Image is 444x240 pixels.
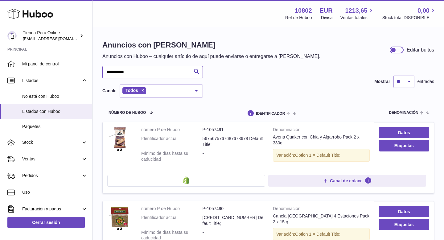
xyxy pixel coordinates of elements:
[107,127,132,151] img: Avena Quaker con Chia y Algarrobo Pack 2 x 330g
[417,79,434,85] span: entradas
[107,206,132,230] img: Canela China 4 Estaciones Pack 2 x 15 g
[285,15,312,21] div: Ref de Huboo
[141,136,203,147] dt: Identificador actual
[330,178,363,184] span: Canal de enlace
[141,215,203,226] dt: Identificador actual
[295,232,340,237] span: Option 1 = Default Title;
[407,47,434,53] div: Editar bultos
[203,215,264,226] dd: [CREDIT_CARD_NUMBER] Default Title;
[379,206,429,217] a: Datos
[203,151,264,162] dd: -
[389,111,418,115] span: denominación
[22,109,88,114] span: Listados con Huboo
[22,124,88,130] span: Paquetes
[382,6,437,21] a: 0,00 Stock total DISPONIBLE
[22,156,81,162] span: Ventas
[22,93,88,99] span: No está con Huboo
[22,189,88,195] span: Uso
[295,153,340,158] span: Option 1 = Default Title;
[273,149,370,162] div: Variación:
[382,15,437,21] span: Stock total DISPONIBLE
[7,217,85,228] a: Cerrar sesión
[141,206,203,212] dt: número P de Huboo
[320,6,333,15] strong: EUR
[102,40,320,50] h1: Anuncios con [PERSON_NAME]
[125,88,138,93] span: Todos
[7,31,17,40] img: contacto@tiendaperuonline.com
[22,206,81,212] span: Facturación y pagos
[256,112,285,116] span: identificador
[102,88,117,94] label: Canale
[345,6,367,15] span: 1213,65
[203,206,264,212] dd: P-1057490
[340,15,375,21] span: Ventas totales
[109,111,146,115] span: número de Huboo
[273,127,370,134] strong: Denominación
[22,139,81,145] span: Stock
[379,219,429,230] button: Etiquetas
[379,140,429,151] button: Etiquetas
[379,127,429,138] a: Datos
[268,175,426,187] button: Canal de enlace
[23,30,78,42] div: Tienda Perú Online
[273,206,370,213] strong: Denominación
[22,173,81,179] span: Pedidos
[141,151,203,162] dt: Mínimo de días hasta su caducidad
[22,61,88,67] span: Mi panel de control
[203,136,264,147] dd: 5675675767687678678 Default Title;
[273,134,370,146] div: Avena Quaker con Chia y Algarrobo Pack 2 x 330g
[203,127,264,133] dd: P-1057491
[23,36,91,41] span: [EMAIL_ADDRESS][DOMAIN_NAME]
[321,15,333,21] div: Divisa
[340,6,375,21] a: 1213,65 Ventas totales
[417,6,430,15] span: 0,00
[273,213,370,225] div: Canela [GEOGRAPHIC_DATA] 4 Estaciones Pack 2 x 15 g
[374,79,390,85] label: Mostrar
[141,127,203,133] dt: número P de Huboo
[22,78,81,84] span: Listados
[102,53,320,60] p: Anuncios con Huboo – cualquier artículo de aquí puede enviarse o entregarse a [PERSON_NAME].
[295,6,312,15] strong: 10802
[183,176,190,184] img: shopify-small.png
